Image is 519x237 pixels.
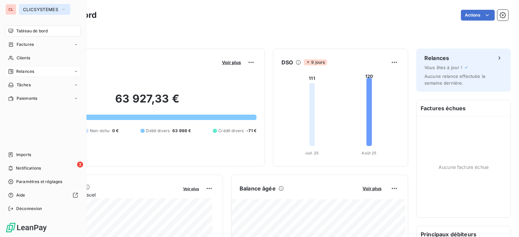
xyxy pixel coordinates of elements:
[112,128,119,134] span: 0 €
[5,222,47,233] img: Logo LeanPay
[38,92,256,112] h2: 63 927,33 €
[361,185,384,191] button: Voir plus
[172,128,191,134] span: 63 998 €
[16,192,25,198] span: Aide
[246,128,256,134] span: -71 €
[220,59,243,65] button: Voir plus
[424,54,449,62] h6: Relances
[5,80,81,90] a: Tâches
[17,41,34,48] span: Factures
[5,149,81,160] a: Imports
[281,58,293,66] h6: DSO
[417,100,511,116] h6: Factures échues
[496,214,512,230] iframe: Intercom live chat
[304,59,327,65] span: 9 jours
[5,190,81,201] a: Aide
[363,186,381,191] span: Voir plus
[17,95,37,101] span: Paiements
[16,165,41,171] span: Notifications
[23,7,58,12] span: CLICSYSTEMES
[218,128,244,134] span: Crédit divers
[16,68,34,75] span: Relances
[5,53,81,63] a: Clients
[461,10,495,21] button: Actions
[5,39,81,50] a: Factures
[5,93,81,104] a: Paiements
[77,161,83,168] span: 3
[5,176,81,187] a: Paramètres et réglages
[38,191,178,198] span: Chiffre d'affaires mensuel
[17,82,31,88] span: Tâches
[362,151,376,155] tspan: Août 25
[16,152,31,158] span: Imports
[183,186,199,191] span: Voir plus
[424,65,462,70] span: Vous êtes à jour !
[240,184,276,192] h6: Balance âgée
[16,206,42,212] span: Déconnexion
[5,66,81,77] a: Relances
[5,26,81,36] a: Tableau de bord
[90,128,109,134] span: Non-échu
[16,179,62,185] span: Paramètres et réglages
[16,28,48,34] span: Tableau de bord
[424,73,485,86] span: Aucune relance effectuée la semaine dernière.
[222,60,241,65] span: Voir plus
[181,185,201,191] button: Voir plus
[439,164,489,171] span: Aucune facture échue
[146,128,170,134] span: Débit divers
[17,55,30,61] span: Clients
[305,151,319,155] tspan: Juil. 25
[5,4,16,15] div: CL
